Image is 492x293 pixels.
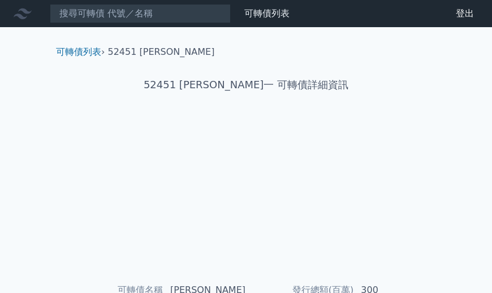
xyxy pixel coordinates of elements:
[244,8,290,19] a: 可轉債列表
[47,77,445,93] h1: 52451 [PERSON_NAME]一 可轉債詳細資訊
[56,46,101,57] a: 可轉債列表
[50,4,231,23] input: 搜尋可轉債 代號／名稱
[56,45,105,59] li: ›
[108,45,215,59] li: 52451 [PERSON_NAME]
[447,5,483,23] a: 登出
